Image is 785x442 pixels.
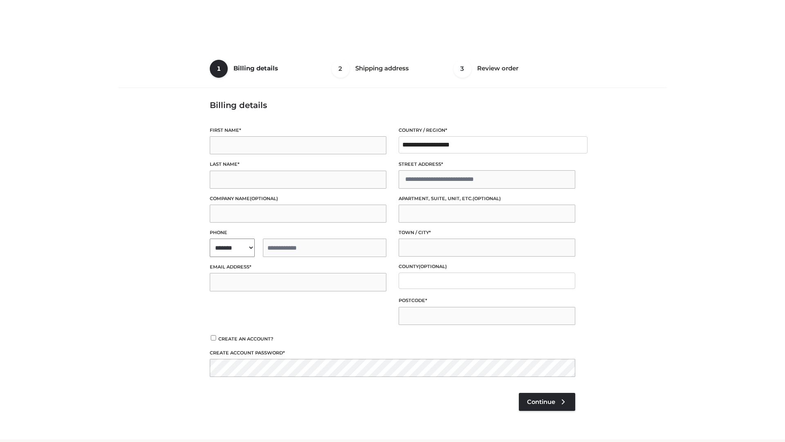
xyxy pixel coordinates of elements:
label: Email address [210,263,386,271]
span: (optional) [250,196,278,201]
span: 1 [210,60,228,78]
label: Create account password [210,349,575,357]
a: Continue [519,393,575,411]
span: 3 [453,60,471,78]
label: Phone [210,229,386,237]
span: Review order [477,64,518,72]
label: First name [210,126,386,134]
label: Street address [399,160,575,168]
span: Shipping address [355,64,409,72]
span: (optional) [473,196,501,201]
span: Continue [527,398,555,406]
span: Billing details [233,64,278,72]
label: Town / City [399,229,575,237]
label: Country / Region [399,126,575,134]
label: Postcode [399,297,575,304]
span: (optional) [419,264,447,269]
label: County [399,263,575,271]
label: Last name [210,160,386,168]
label: Apartment, suite, unit, etc. [399,195,575,203]
h3: Billing details [210,100,575,110]
label: Company name [210,195,386,203]
input: Create an account? [210,335,217,341]
span: Create an account? [218,336,274,342]
span: 2 [332,60,350,78]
